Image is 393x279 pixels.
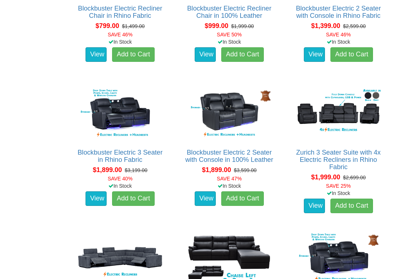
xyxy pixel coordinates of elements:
[93,166,122,174] span: $1,899.00
[311,174,340,181] span: $1,999.00
[179,182,280,190] div: In Stock
[231,23,254,29] del: $1,999.00
[221,47,264,62] a: Add to Cart
[122,23,144,29] del: $1,499.00
[179,38,280,45] div: In Stock
[296,5,381,19] a: Blockbuster Electric 2 Seater with Console in Rhino Fabric
[108,32,132,37] font: SAVE 46%
[112,47,155,62] a: Add to Cart
[304,199,325,213] a: View
[125,167,147,173] del: $3,199.00
[185,149,273,163] a: Blockbuster Electric 2 Seater with Console in 100% Leather
[202,166,231,174] span: $1,899.00
[70,182,171,190] div: In Stock
[221,191,264,206] a: Add to Cart
[288,190,389,197] div: In Stock
[288,38,389,45] div: In Stock
[311,22,340,29] span: $1,399.00
[217,176,242,182] font: SAVE 47%
[205,22,228,29] span: $999.00
[234,167,257,173] del: $3,599.00
[326,32,351,37] font: SAVE 46%
[343,175,366,180] del: $2,699.00
[330,47,373,62] a: Add to Cart
[78,149,163,163] a: Blockbuster Electric 3 Seater in Rhino Fabric
[70,38,171,45] div: In Stock
[304,47,325,62] a: View
[217,32,242,37] font: SAVE 50%
[112,191,155,206] a: Add to Cart
[78,5,162,19] a: Blockbuster Electric Recliner Chair in Rhino Fabric
[330,199,373,213] a: Add to Cart
[293,86,384,142] img: Zurich 3 Seater Suite with 4x Electric Recliners in Rhino Fabric
[95,22,119,29] span: $799.00
[296,149,381,171] a: Zurich 3 Seater Suite with 4x Electric Recliners in Rhino Fabric
[343,23,366,29] del: $2,599.00
[187,5,271,19] a: Blockbuster Electric Recliner Chair in 100% Leather
[184,86,274,142] img: Blockbuster Electric 2 Seater with Console in 100% Leather
[195,47,216,62] a: View
[86,191,107,206] a: View
[326,183,351,189] font: SAVE 25%
[75,86,165,142] img: Blockbuster Electric 3 Seater in Rhino Fabric
[108,176,132,182] font: SAVE 40%
[195,191,216,206] a: View
[86,47,107,62] a: View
